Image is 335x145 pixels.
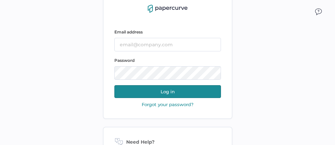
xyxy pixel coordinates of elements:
button: Log in [114,85,221,98]
button: Forgot your password? [140,101,196,107]
img: papercurve-logo-colour.7244d18c.svg [148,5,188,13]
input: email@company.com [114,38,221,51]
span: Email address [114,29,143,34]
span: Password [114,58,135,63]
img: icon_chat.2bd11823.svg [315,8,322,15]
